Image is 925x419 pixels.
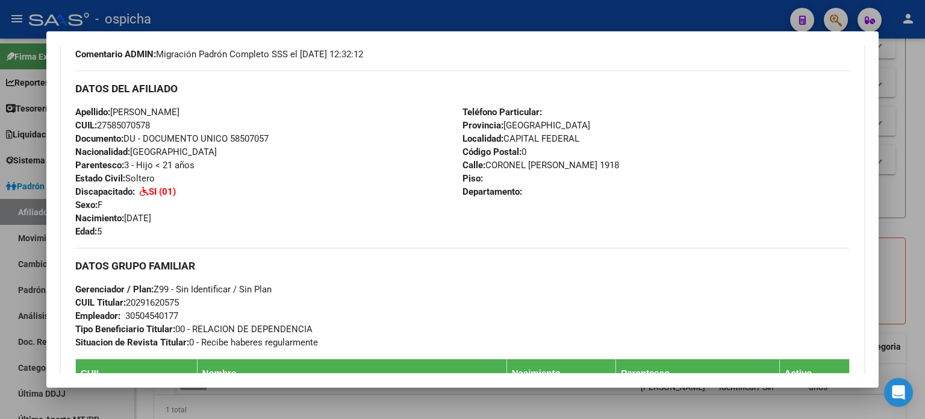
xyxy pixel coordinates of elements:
[75,107,110,118] strong: Apellido:
[506,359,616,388] th: Nacimiento
[75,226,102,237] span: 5
[75,213,151,224] span: [DATE]
[75,186,135,197] strong: Discapacitado:
[75,48,363,61] span: Migración Padrón Completo SSS el [DATE] 12:32:12
[462,120,503,131] strong: Provincia:
[75,120,150,131] span: 27585070578
[75,133,123,144] strong: Documento:
[75,337,318,348] span: 0 - Recibe haberes regularmente
[75,133,269,144] span: DU - DOCUMENTO UNICO 58507057
[462,120,590,131] span: [GEOGRAPHIC_DATA]
[125,309,178,323] div: 30504540177
[616,359,779,388] th: Parentesco
[462,160,485,171] strong: Calle:
[75,297,126,308] strong: CUIL Titular:
[75,324,313,335] span: 00 - RELACION DE DEPENDENCIA
[75,107,179,118] span: [PERSON_NAME]
[462,107,542,118] strong: Teléfono Particular:
[75,226,97,237] strong: Edad:
[75,359,197,388] th: CUIL
[75,310,120,321] strong: Empleador:
[75,120,97,131] strong: CUIL:
[75,213,124,224] strong: Nacimiento:
[75,173,125,184] strong: Estado Civil:
[149,186,176,197] strong: SI (01)
[884,378,913,407] div: Open Intercom Messenger
[462,186,522,197] strong: Departamento:
[75,284,154,295] strong: Gerenciador / Plan:
[75,259,850,273] h3: DATOS GRUPO FAMILIAR
[75,146,217,157] span: [GEOGRAPHIC_DATA]
[75,200,98,210] strong: Sexo:
[462,146,522,157] strong: Código Postal:
[75,49,156,60] strong: Comentario ADMIN:
[75,284,272,295] span: Z99 - Sin Identificar / Sin Plan
[197,359,506,388] th: Nombre
[75,160,124,171] strong: Parentesco:
[75,200,102,210] span: F
[75,160,195,171] span: 3 - Hijo < 21 años
[75,324,175,335] strong: Tipo Beneficiario Titular:
[75,82,850,95] h3: DATOS DEL AFILIADO
[779,359,850,388] th: Activo
[75,173,155,184] span: Soltero
[75,297,179,308] span: 20291620575
[462,133,579,144] span: CAPITAL FEDERAL
[75,146,130,157] strong: Nacionalidad:
[462,173,483,184] strong: Piso:
[462,133,503,144] strong: Localidad:
[462,160,619,171] span: CORONEL [PERSON_NAME] 1918
[462,146,526,157] span: 0
[75,337,189,348] strong: Situacion de Revista Titular:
